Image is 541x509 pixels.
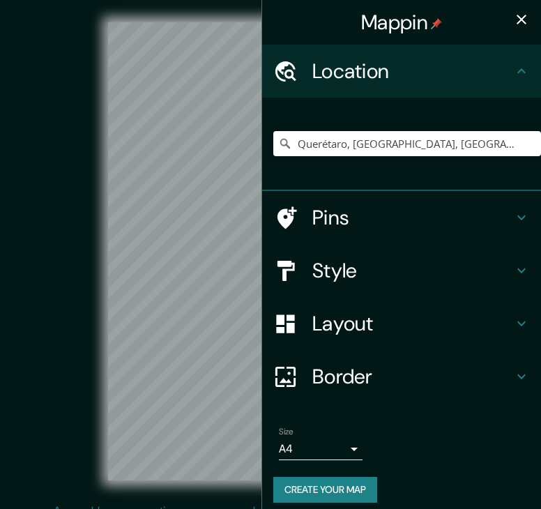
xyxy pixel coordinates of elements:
h4: Style [312,258,513,283]
img: pin-icon.png [431,18,442,29]
div: Style [262,244,541,297]
h4: Border [312,364,513,389]
h4: Location [312,59,513,84]
div: Pins [262,191,541,244]
input: Pick your city or area [273,131,541,156]
div: Border [262,350,541,403]
canvas: Map [108,22,432,480]
div: Location [262,45,541,98]
h4: Layout [312,311,513,336]
div: Layout [262,297,541,350]
label: Size [279,426,294,438]
button: Create your map [273,477,377,503]
div: A4 [279,438,363,460]
h4: Mappin [361,10,442,35]
h4: Pins [312,205,513,230]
